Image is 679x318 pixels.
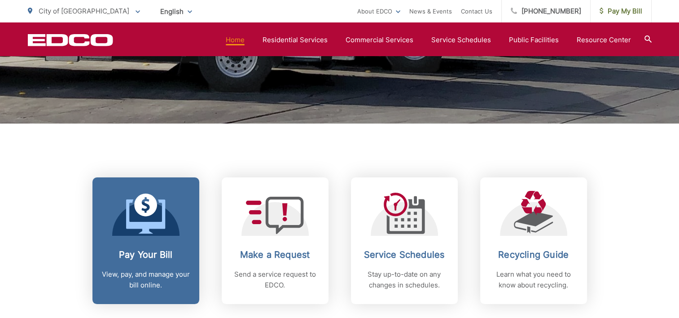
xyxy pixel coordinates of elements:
a: News & Events [409,6,452,17]
a: Home [226,35,245,45]
a: Recycling Guide Learn what you need to know about recycling. [480,177,587,304]
p: View, pay, and manage your bill online. [101,269,190,291]
a: Pay Your Bill View, pay, and manage your bill online. [92,177,199,304]
p: Learn what you need to know about recycling. [489,269,578,291]
h2: Recycling Guide [489,249,578,260]
p: Send a service request to EDCO. [231,269,320,291]
span: Pay My Bill [600,6,642,17]
a: Service Schedules Stay up-to-date on any changes in schedules. [351,177,458,304]
a: Make a Request Send a service request to EDCO. [222,177,329,304]
a: About EDCO [357,6,400,17]
a: EDCD logo. Return to the homepage. [28,34,113,46]
a: Contact Us [461,6,492,17]
span: English [153,4,199,19]
span: City of [GEOGRAPHIC_DATA] [39,7,129,15]
a: Commercial Services [346,35,413,45]
a: Resource Center [577,35,631,45]
a: Residential Services [263,35,328,45]
a: Service Schedules [431,35,491,45]
a: Public Facilities [509,35,559,45]
h2: Pay Your Bill [101,249,190,260]
p: Stay up-to-date on any changes in schedules. [360,269,449,291]
h2: Make a Request [231,249,320,260]
h2: Service Schedules [360,249,449,260]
